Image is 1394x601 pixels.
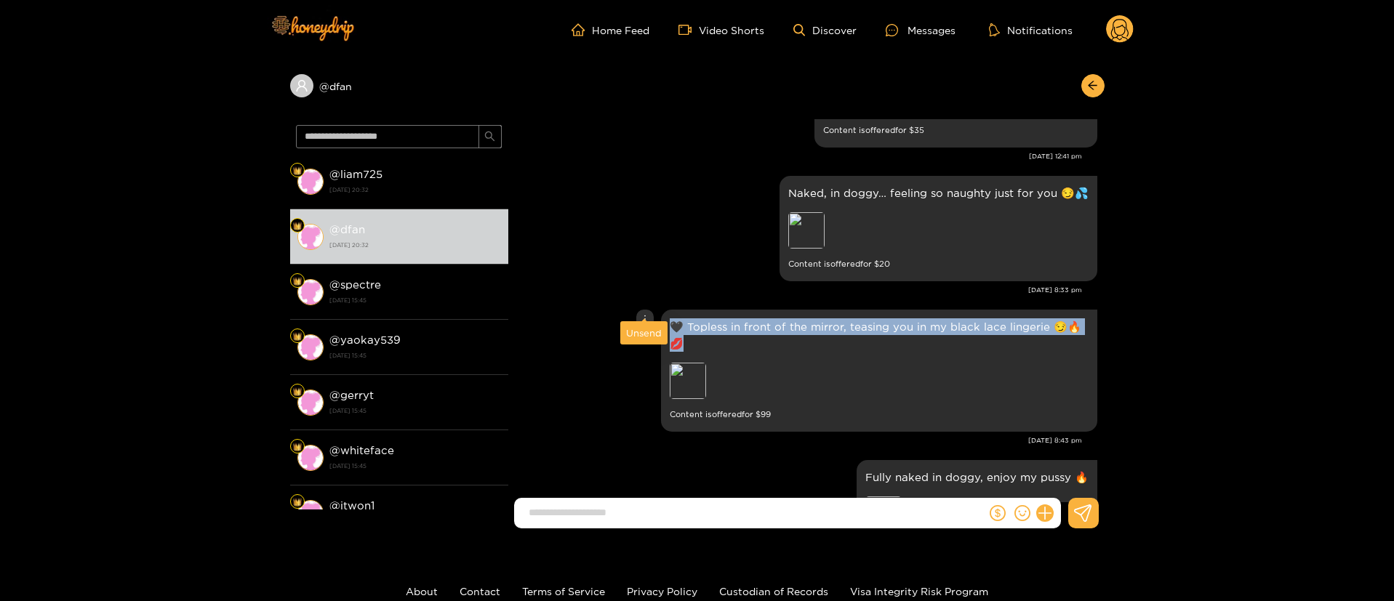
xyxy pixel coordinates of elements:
div: Sep. 3, 1:04 pm [857,460,1097,565]
img: Fan Level [293,166,302,175]
img: Fan Level [293,222,302,230]
a: Terms of Service [522,586,605,597]
a: Custodian of Records [719,586,828,597]
span: more [640,314,650,324]
div: [DATE] 8:43 pm [516,435,1082,445]
p: Naked, in doggy… feeling so naughty just for you 😏💦 [788,185,1089,201]
div: Sep. 1, 8:33 pm [780,176,1097,281]
strong: [DATE] 20:32 [329,183,501,196]
img: conversation [297,445,324,471]
p: Fully naked in doggy, enjoy my pussy 🔥 [865,469,1089,485]
div: [DATE] 12:41 pm [516,151,1082,161]
strong: @ whiteface [329,444,394,456]
div: Messages [886,22,956,39]
span: smile [1014,505,1030,521]
strong: @ liam725 [329,168,382,180]
img: conversation [297,169,324,195]
div: [DATE] 8:33 pm [516,285,1082,295]
strong: @ yaokay539 [329,334,401,346]
button: dollar [987,502,1009,524]
img: Fan Level [293,387,302,396]
img: conversation [297,390,324,416]
img: Fan Level [293,332,302,341]
img: Fan Level [293,498,302,507]
small: Content is offered for $ 20 [788,256,1089,273]
button: Notifications [985,23,1077,37]
button: search [478,125,502,148]
strong: @ jtwon1 [329,499,374,512]
img: conversation [297,279,324,305]
a: About [406,586,438,597]
span: arrow-left [1087,80,1098,92]
strong: [DATE] 15:45 [329,404,501,417]
strong: [DATE] 15:45 [329,459,501,472]
a: Video Shorts [678,23,764,36]
span: user [295,79,308,92]
p: 🖤 Topless in front of the mirror, teasing you in my black lace lingerie 😏🔥💋 [670,318,1089,352]
span: video-camera [678,23,699,36]
strong: [DATE] 15:45 [329,294,501,307]
img: Fan Level [293,277,302,286]
span: search [484,131,495,143]
img: conversation [297,334,324,360]
img: Fan Level [293,443,302,451]
span: home [572,23,592,36]
button: arrow-left [1081,74,1105,97]
img: conversation [297,500,324,526]
img: conversation [297,224,324,250]
a: Privacy Policy [627,586,697,597]
small: Content is offered for $ 35 [823,122,1089,139]
a: Home Feed [572,23,649,36]
div: @dfan [290,74,508,97]
a: Visa Integrity Risk Program [850,586,988,597]
strong: @ gerryt [329,389,374,401]
strong: [DATE] 15:45 [329,349,501,362]
strong: @ spectre [329,278,381,291]
small: Content is offered for $ 99 [670,406,1089,423]
strong: [DATE] 20:32 [329,238,501,251]
div: Sep. 2, 8:43 pm [661,310,1097,432]
a: Discover [793,24,857,36]
strong: @ dfan [329,223,365,235]
div: Unsend [626,326,662,340]
a: Contact [460,586,500,597]
span: dollar [990,505,1006,521]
